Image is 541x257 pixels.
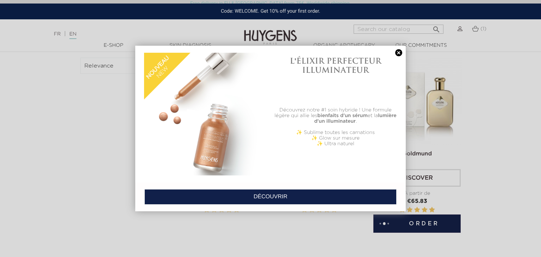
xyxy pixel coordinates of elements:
a: DÉCOUVRIR [144,189,397,205]
p: Découvrez notre #1 soin hybride ! Une formule légère qui allie les et la . [274,107,397,124]
p: ✨ Sublime toutes les carnations [274,130,397,135]
h1: L'ÉLIXIR PERFECTEUR ILLUMINATEUR [274,56,397,75]
b: lumière d'un illuminateur [314,113,397,124]
p: ✨ Ultra naturel [274,141,397,147]
b: bienfaits d'un sérum [317,113,368,118]
p: ✨ Glow sur mesure [274,135,397,141]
